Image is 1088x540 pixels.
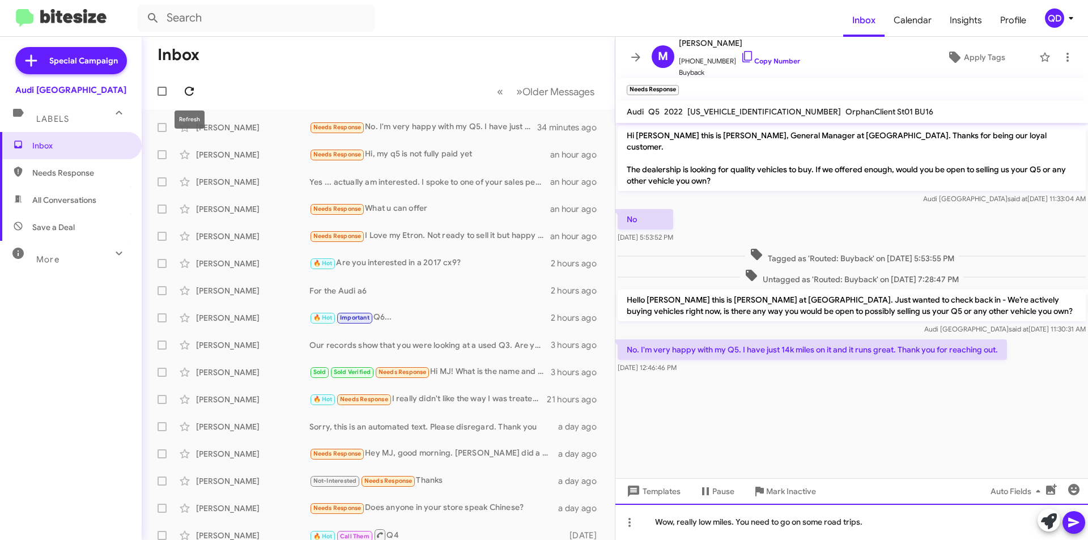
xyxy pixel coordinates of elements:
div: [PERSON_NAME] [196,421,309,432]
div: [PERSON_NAME] [196,285,309,296]
div: [PERSON_NAME] [196,176,309,188]
div: [PERSON_NAME] [196,258,309,269]
a: Copy Number [741,57,800,65]
div: 3 hours ago [551,339,606,351]
div: [PERSON_NAME] [196,122,309,133]
span: Untagged as 'Routed: Buyback' on [DATE] 7:28:47 PM [740,269,963,285]
button: Templates [615,481,690,501]
div: a day ago [558,421,606,432]
div: Q6... [309,311,551,324]
button: QD [1035,8,1076,28]
div: an hour ago [550,176,606,188]
span: Mark Inactive [766,481,816,501]
span: said at [1008,194,1027,203]
div: Thanks [309,474,558,487]
span: OrphanClient St01 BU16 [845,107,933,117]
span: Buyback [679,67,800,78]
span: « [497,84,503,99]
div: a day ago [558,503,606,514]
span: » [516,84,522,99]
span: Call Them [340,533,369,540]
div: Does anyone in your store speak Chinese? [309,501,558,515]
div: [PERSON_NAME] [196,475,309,487]
span: [US_VEHICLE_IDENTIFICATION_NUMBER] [687,107,841,117]
div: [PERSON_NAME] [196,231,309,242]
div: Hi MJ! What is the name and number of the company that applied the protector coat sealant? It is ... [309,365,551,379]
div: 2 hours ago [551,312,606,324]
button: Mark Inactive [743,481,825,501]
div: [PERSON_NAME] [196,367,309,378]
span: 🔥 Hot [313,533,333,540]
span: Needs Response [313,504,362,512]
div: What u can offer [309,202,550,215]
div: Hi, my q5 is not fully paid yet [309,148,550,161]
div: [PERSON_NAME] [196,503,309,514]
span: Needs Response [340,396,388,403]
span: Needs Response [32,167,129,178]
span: 🔥 Hot [313,396,333,403]
span: [PERSON_NAME] [679,36,800,50]
span: Inbox [32,140,129,151]
p: No. I'm very happy with my Q5. I have just 14k miles on it and it runs great. Thank you for reach... [618,339,1007,360]
span: 2022 [664,107,683,117]
div: No. I'm very happy with my Q5. I have just 14k miles on it and it runs great. Thank you for reach... [309,121,538,134]
div: an hour ago [550,231,606,242]
span: Auto Fields [991,481,1045,501]
span: Special Campaign [49,55,118,66]
div: 21 hours ago [547,394,606,405]
span: Templates [624,481,681,501]
span: [PHONE_NUMBER] [679,50,800,67]
div: 3 hours ago [551,367,606,378]
span: [DATE] 5:53:52 PM [618,233,673,241]
div: [PERSON_NAME] [196,312,309,324]
span: Pause [712,481,734,501]
div: Audi [GEOGRAPHIC_DATA] [15,84,126,96]
h1: Inbox [158,46,199,64]
span: Tagged as 'Routed: Buyback' on [DATE] 5:53:55 PM [745,248,959,264]
div: Yes ... actually am interested. I spoke to one of your sales people there last week when I had my... [309,176,550,188]
span: Needs Response [364,477,413,484]
button: Auto Fields [981,481,1054,501]
span: Q5 [648,107,660,117]
span: Inbox [843,4,885,37]
div: QD [1045,8,1064,28]
button: Pause [690,481,743,501]
span: Older Messages [522,86,594,98]
small: Needs Response [627,85,679,95]
span: All Conversations [32,194,96,206]
a: Profile [991,4,1035,37]
div: 2 hours ago [551,258,606,269]
div: Our records show that you were looking at a used Q3. Are you looking to lease a new Q3? [309,339,551,351]
input: Search [137,5,375,32]
div: I Love my Etron. Not ready to sell it but happy to come Some time to discuss an upgrade to a Q 6 ... [309,229,550,243]
div: [PERSON_NAME] [196,394,309,405]
div: a day ago [558,475,606,487]
nav: Page navigation example [491,80,601,103]
span: More [36,254,59,265]
div: [PERSON_NAME] [196,448,309,460]
span: Apply Tags [964,47,1005,67]
button: Previous [490,80,510,103]
span: Important [340,314,369,321]
a: Insights [941,4,991,37]
div: [PERSON_NAME] [196,149,309,160]
div: a day ago [558,448,606,460]
span: said at [1009,325,1028,333]
p: Hi [PERSON_NAME] this is [PERSON_NAME], General Manager at [GEOGRAPHIC_DATA]. Thanks for being ou... [618,125,1086,191]
span: Needs Response [313,151,362,158]
span: Audi [GEOGRAPHIC_DATA] [DATE] 11:33:04 AM [923,194,1086,203]
a: Calendar [885,4,941,37]
button: Next [509,80,601,103]
div: Wow, really low miles. You need to go on some road trips. [615,504,1088,540]
button: Apply Tags [917,47,1034,67]
span: Needs Response [379,368,427,376]
span: Needs Response [313,232,362,240]
span: Needs Response [313,124,362,131]
div: 2 hours ago [551,285,606,296]
p: No [618,209,673,229]
div: an hour ago [550,149,606,160]
div: 34 minutes ago [538,122,606,133]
